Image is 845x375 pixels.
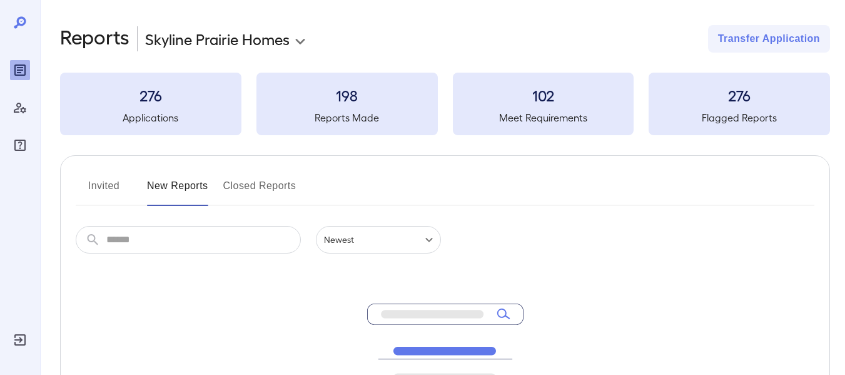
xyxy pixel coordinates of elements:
[60,73,830,135] summary: 276Applications198Reports Made102Meet Requirements276Flagged Reports
[256,85,438,105] h3: 198
[256,110,438,125] h5: Reports Made
[316,226,441,254] div: Newest
[60,85,241,105] h3: 276
[60,25,129,53] h2: Reports
[453,85,634,105] h3: 102
[649,110,830,125] h5: Flagged Reports
[453,110,634,125] h5: Meet Requirements
[10,60,30,80] div: Reports
[145,29,290,49] p: Skyline Prairie Homes
[10,330,30,350] div: Log Out
[60,110,241,125] h5: Applications
[649,85,830,105] h3: 276
[223,176,296,206] button: Closed Reports
[10,135,30,155] div: FAQ
[76,176,132,206] button: Invited
[10,98,30,118] div: Manage Users
[708,25,830,53] button: Transfer Application
[147,176,208,206] button: New Reports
